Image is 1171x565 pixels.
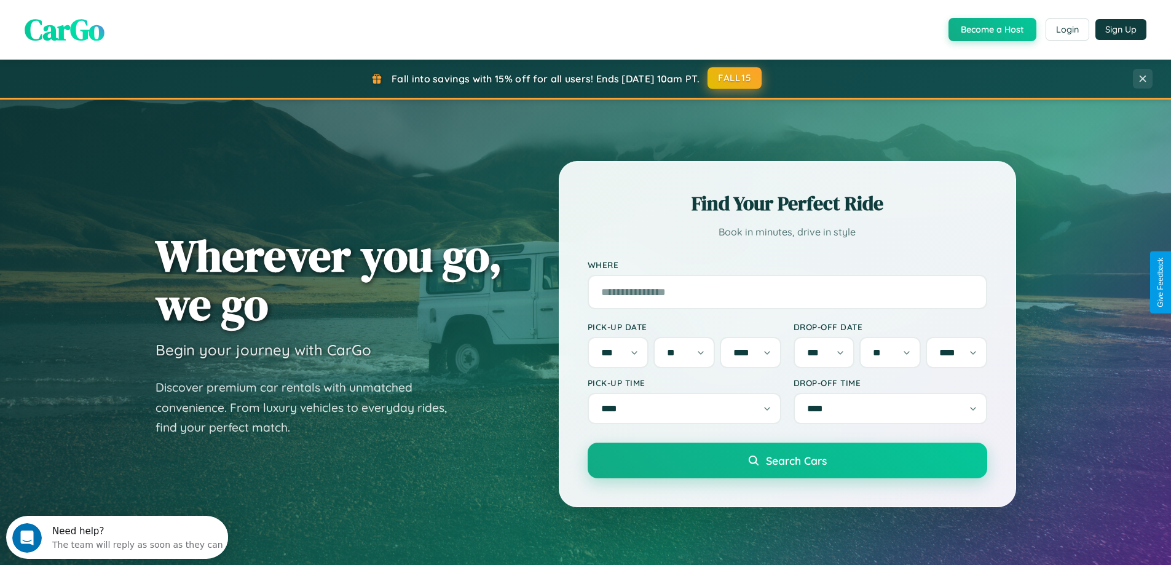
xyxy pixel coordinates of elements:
[588,377,781,388] label: Pick-up Time
[12,523,42,553] iframe: Intercom live chat
[708,67,762,89] button: FALL15
[1095,19,1146,40] button: Sign Up
[1046,18,1089,41] button: Login
[588,259,987,270] label: Where
[588,443,987,478] button: Search Cars
[588,190,987,217] h2: Find Your Perfect Ride
[794,377,987,388] label: Drop-off Time
[46,10,217,20] div: Need help?
[794,322,987,332] label: Drop-off Date
[46,20,217,33] div: The team will reply as soon as they can
[766,454,827,467] span: Search Cars
[588,322,781,332] label: Pick-up Date
[156,377,463,438] p: Discover premium car rentals with unmatched convenience. From luxury vehicles to everyday rides, ...
[948,18,1036,41] button: Become a Host
[156,341,371,359] h3: Begin your journey with CarGo
[6,516,228,559] iframe: Intercom live chat discovery launcher
[5,5,229,39] div: Open Intercom Messenger
[25,9,104,50] span: CarGo
[156,231,502,328] h1: Wherever you go, we go
[588,223,987,241] p: Book in minutes, drive in style
[1156,258,1165,307] div: Give Feedback
[392,73,700,85] span: Fall into savings with 15% off for all users! Ends [DATE] 10am PT.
